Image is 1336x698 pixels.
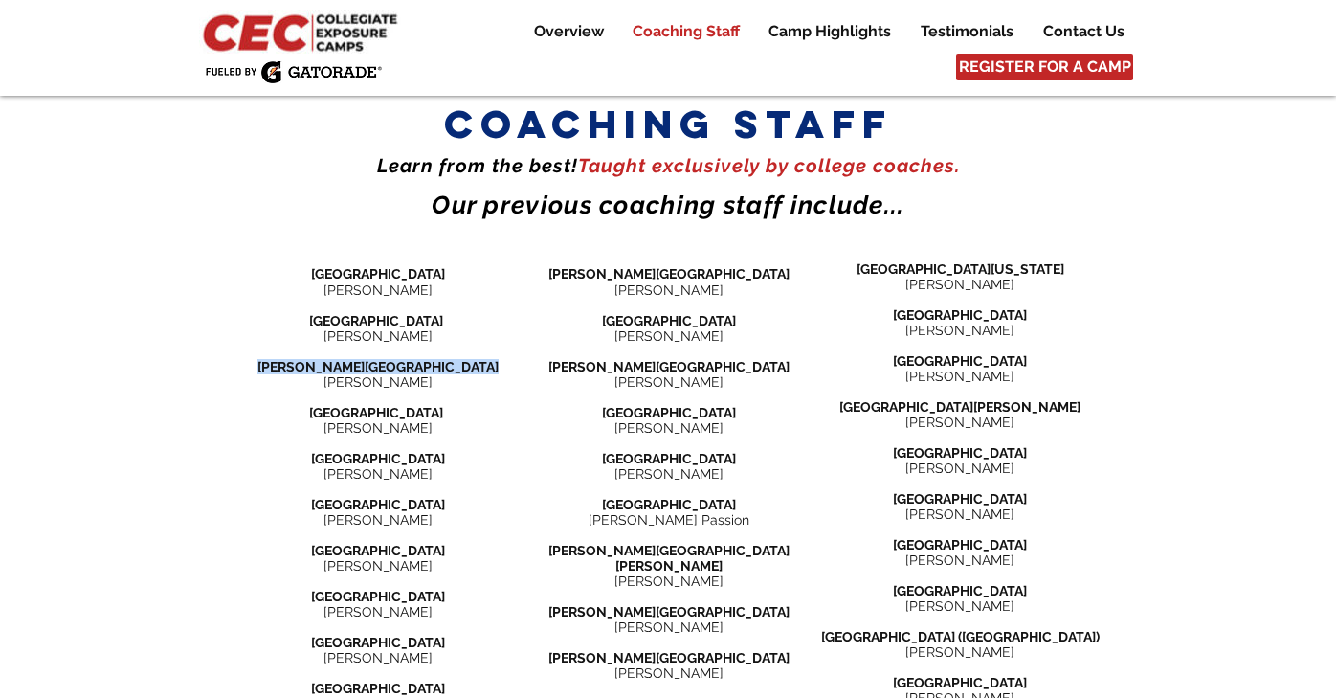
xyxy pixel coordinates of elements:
a: REGISTER FOR A CAMP [956,54,1133,80]
span: [PERSON_NAME] [323,558,433,574]
span: [GEOGRAPHIC_DATA] [602,313,736,328]
span: [PERSON_NAME] [614,282,724,298]
span: [GEOGRAPHIC_DATA] ([GEOGRAPHIC_DATA]) [821,629,1100,644]
span: [PERSON_NAME] [905,323,1014,338]
span: [PERSON_NAME] [614,420,724,436]
span: [PERSON_NAME] [323,282,433,298]
span: [PERSON_NAME] [614,374,724,390]
span: [GEOGRAPHIC_DATA] [893,307,1027,323]
span: [PERSON_NAME] [905,461,1014,476]
p: Contact Us [1034,20,1134,43]
span: [GEOGRAPHIC_DATA] [311,635,445,650]
p: Testimonials [911,20,1023,43]
span: [PERSON_NAME][GEOGRAPHIC_DATA] [257,359,499,374]
a: Coaching Staff [618,20,753,43]
span: [PERSON_NAME] [614,328,724,344]
span: [GEOGRAPHIC_DATA] [893,491,1027,507]
a: Camp Highlights [754,20,905,43]
img: Fueled by Gatorade.png [205,60,382,83]
span: [PERSON_NAME] [323,650,433,665]
span: [GEOGRAPHIC_DATA] [893,537,1027,552]
a: Overview [520,20,617,43]
span: [PERSON_NAME] [323,466,433,482]
span: [GEOGRAPHIC_DATA] [893,675,1027,690]
span: [PERSON_NAME][GEOGRAPHIC_DATA] [548,650,790,665]
span: [PERSON_NAME][GEOGRAPHIC_DATA] [548,266,790,281]
span: [PERSON_NAME] [905,277,1014,292]
span: [GEOGRAPHIC_DATA] [602,451,736,466]
span: REGISTER FOR A CAMP [959,56,1131,78]
a: Testimonials [906,20,1028,43]
span: [PERSON_NAME] Passion [589,512,749,528]
nav: Site [505,20,1138,43]
span: [GEOGRAPHIC_DATA] [311,266,445,281]
span: [PERSON_NAME] [614,466,724,482]
span: [GEOGRAPHIC_DATA][US_STATE] [857,261,1064,277]
span: Taught exclusively by college coaches​. [578,154,960,177]
img: CEC Logo Primary_edited.jpg [199,10,406,54]
span: [GEOGRAPHIC_DATA] [311,451,445,466]
p: Camp Highlights [759,20,901,43]
p: Coaching Staff [623,20,749,43]
span: [PERSON_NAME][GEOGRAPHIC_DATA] [548,359,790,374]
span: [GEOGRAPHIC_DATA] [309,313,443,328]
span: [PERSON_NAME] [905,644,1014,660]
span: [GEOGRAPHIC_DATA] [311,589,445,604]
span: Learn from the best! [377,154,578,177]
a: Contact Us [1029,20,1138,43]
span: coaching staff [444,100,893,148]
span: [GEOGRAPHIC_DATA] [311,497,445,512]
span: [PERSON_NAME] [323,604,433,619]
span: [PERSON_NAME] [905,415,1014,430]
span: [GEOGRAPHIC_DATA] [602,497,736,512]
span: Our previous coaching staff include... [432,191,904,219]
span: [PERSON_NAME] [905,552,1014,568]
span: [GEOGRAPHIC_DATA] [893,445,1027,461]
span: [PERSON_NAME] [323,420,433,436]
span: [PERSON_NAME] [905,369,1014,384]
span: [PERSON_NAME] [614,619,724,635]
span: [GEOGRAPHIC_DATA] [311,543,445,558]
span: [PERSON_NAME] [614,574,724,589]
span: [PERSON_NAME] [905,507,1014,522]
span: [GEOGRAPHIC_DATA] [893,353,1027,369]
span: [PERSON_NAME] [323,328,433,344]
span: [PERSON_NAME][GEOGRAPHIC_DATA][PERSON_NAME] [548,543,790,574]
span: [PERSON_NAME][GEOGRAPHIC_DATA] [548,604,790,619]
p: Overview [524,20,613,43]
span: [GEOGRAPHIC_DATA] [893,583,1027,598]
span: [PERSON_NAME] [323,512,433,528]
span: [PERSON_NAME] [614,665,724,681]
span: [GEOGRAPHIC_DATA] [602,405,736,420]
span: [GEOGRAPHIC_DATA][PERSON_NAME] [839,399,1080,415]
span: [PERSON_NAME] [323,374,433,390]
span: [PERSON_NAME] [905,598,1014,614]
span: [GEOGRAPHIC_DATA] [309,405,443,420]
span: [GEOGRAPHIC_DATA] [311,681,445,696]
